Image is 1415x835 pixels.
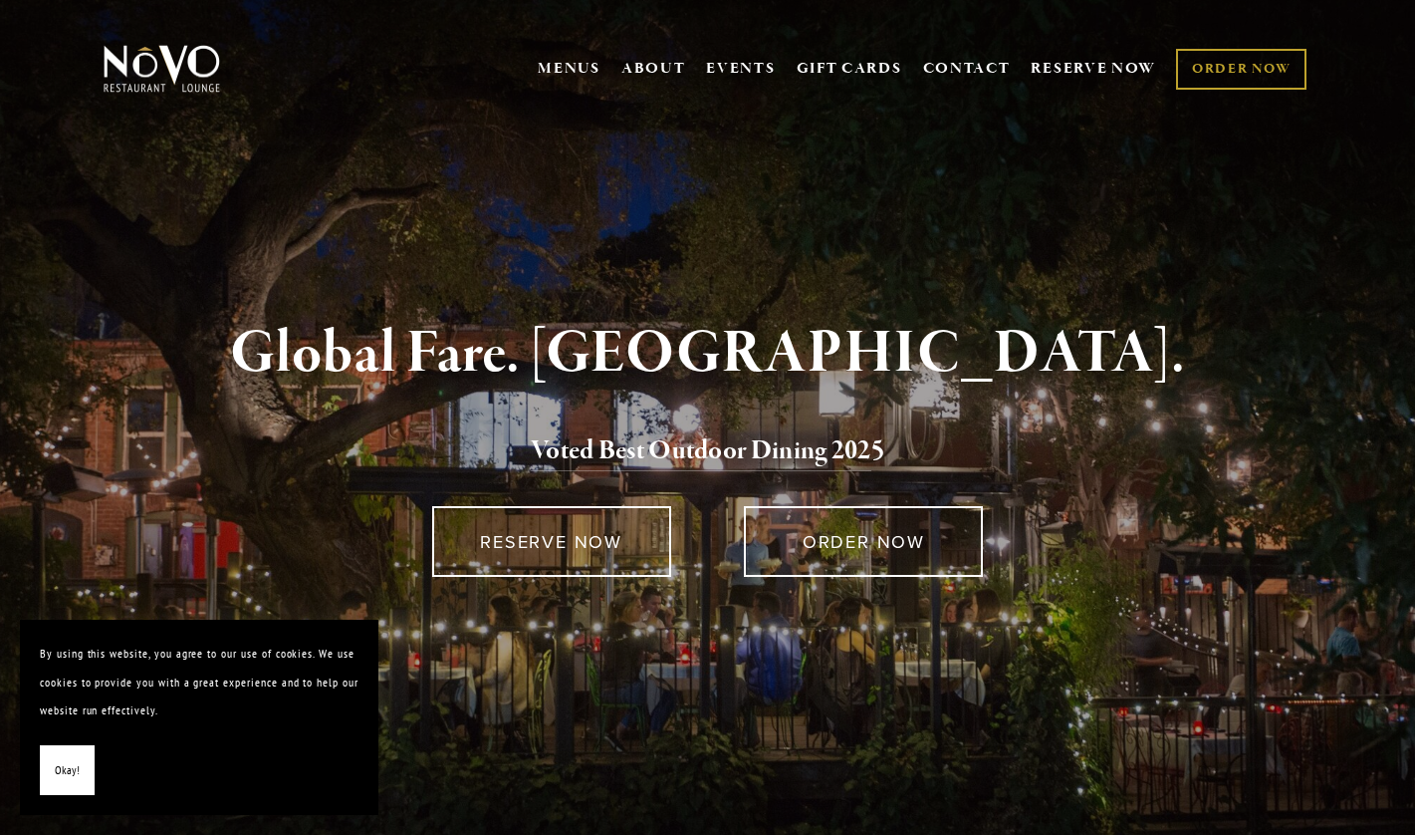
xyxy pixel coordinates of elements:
span: Okay! [55,756,80,785]
strong: Global Fare. [GEOGRAPHIC_DATA]. [230,316,1185,392]
button: Okay! [40,745,95,796]
a: ABOUT [621,59,686,79]
a: GIFT CARDS [797,50,902,88]
h2: 5 [136,430,1280,472]
img: Novo Restaurant &amp; Lounge [100,44,224,94]
p: By using this website, you agree to our use of cookies. We use cookies to provide you with a grea... [40,640,358,725]
a: EVENTS [706,59,775,79]
a: ORDER NOW [1176,49,1306,90]
section: Cookie banner [20,620,378,815]
a: RESERVE NOW [1031,50,1156,88]
a: RESERVE NOW [432,506,671,577]
a: MENUS [538,59,600,79]
a: CONTACT [923,50,1011,88]
a: Voted Best Outdoor Dining 202 [531,433,871,471]
a: ORDER NOW [744,506,983,577]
